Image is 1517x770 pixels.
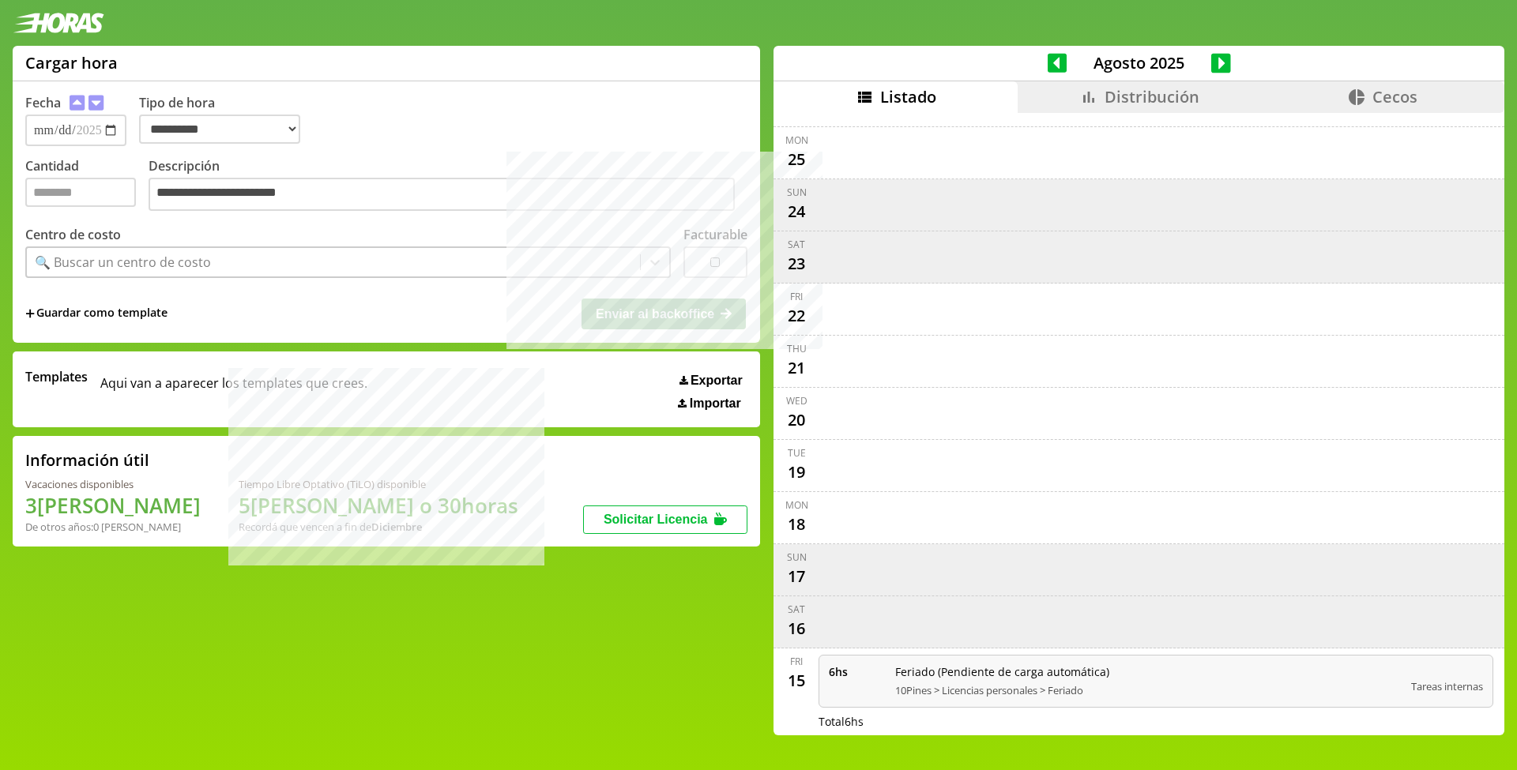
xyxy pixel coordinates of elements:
div: 15 [784,668,809,693]
div: Tue [788,446,806,460]
span: Distribución [1105,86,1199,107]
div: 19 [784,460,809,485]
div: Fri [790,655,803,668]
h1: 5 [PERSON_NAME] o 30 horas [239,491,518,520]
div: 24 [784,199,809,224]
div: scrollable content [774,113,1504,733]
span: Agosto 2025 [1067,52,1211,73]
label: Tipo de hora [139,94,313,146]
h1: Cargar hora [25,52,118,73]
b: Diciembre [371,520,422,534]
span: + [25,305,35,322]
div: Tiempo Libre Optativo (TiLO) disponible [239,477,518,491]
div: Recordá que vencen a fin de [239,520,518,534]
span: Solicitar Licencia [604,513,708,526]
img: logotipo [13,13,104,33]
div: 25 [784,147,809,172]
div: 23 [784,251,809,276]
div: Fri [790,290,803,303]
label: Facturable [683,226,747,243]
span: +Guardar como template [25,305,168,322]
span: Listado [880,86,936,107]
div: 22 [784,303,809,329]
div: Wed [786,394,807,408]
span: Exportar [691,374,743,388]
div: De otros años: 0 [PERSON_NAME] [25,520,201,534]
span: Templates [25,368,88,385]
label: Descripción [149,157,747,215]
button: Solicitar Licencia [583,505,747,534]
h2: Información útil [25,449,149,471]
div: Mon [785,498,808,512]
div: Sat [788,238,805,251]
span: Feriado (Pendiente de carga automática) [895,664,1400,679]
div: 18 [784,512,809,537]
label: Centro de costo [25,226,121,243]
button: Exportar [675,373,747,389]
div: 🔍 Buscar un centro de costo [35,254,211,271]
div: 17 [784,564,809,589]
span: Cecos [1372,86,1417,107]
div: 20 [784,408,809,433]
div: Total 6 hs [819,714,1493,729]
div: Thu [787,342,807,355]
select: Tipo de hora [139,115,300,144]
textarea: Descripción [149,178,735,211]
div: Sun [787,186,807,199]
span: 10Pines > Licencias personales > Feriado [895,683,1400,697]
div: Sat [788,603,805,616]
label: Fecha [25,94,61,111]
input: Cantidad [25,178,136,207]
div: Vacaciones disponibles [25,477,201,491]
span: Tareas internas [1411,679,1483,693]
span: 6 hs [829,664,884,679]
div: Sun [787,550,807,564]
h1: 3 [PERSON_NAME] [25,491,201,520]
div: 16 [784,616,809,641]
div: 21 [784,355,809,381]
span: Importar [690,396,741,411]
label: Cantidad [25,157,149,215]
div: Mon [785,133,808,147]
span: Aqui van a aparecer los templates que crees. [100,368,367,411]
